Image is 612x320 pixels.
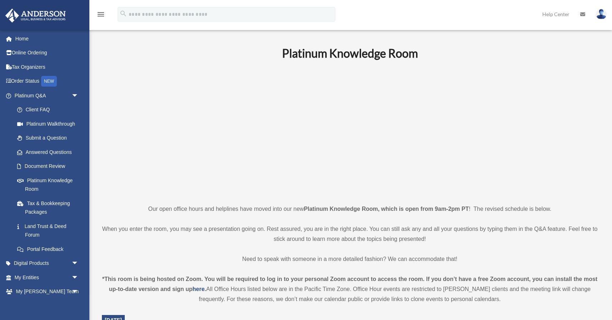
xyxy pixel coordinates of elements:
i: search [119,10,127,18]
a: Document Review [10,159,89,174]
img: Anderson Advisors Platinum Portal [3,9,68,23]
a: Order StatusNEW [5,74,89,89]
span: arrow_drop_down [71,88,86,103]
span: arrow_drop_down [71,270,86,285]
span: arrow_drop_down [71,285,86,299]
a: Online Ordering [5,46,89,60]
p: When you enter the room, you may see a presentation going on. Rest assured, you are in the right ... [102,224,598,244]
strong: *This room is being hosted on Zoom. You will be required to log in to your personal Zoom account ... [102,276,597,292]
b: Platinum Knowledge Room [282,46,418,60]
a: Home [5,31,89,46]
div: NEW [41,76,57,87]
a: Platinum Knowledge Room [10,173,86,196]
a: My Entitiesarrow_drop_down [5,270,89,285]
strong: . [204,286,206,292]
a: Portal Feedback [10,242,89,256]
a: My [PERSON_NAME] Teamarrow_drop_down [5,285,89,299]
p: Our open office hours and helplines have moved into our new ! The revised schedule is below. [102,204,598,214]
a: Land Trust & Deed Forum [10,219,89,242]
span: arrow_drop_down [71,256,86,271]
a: Platinum Q&Aarrow_drop_down [5,88,89,103]
a: Submit a Question [10,131,89,145]
iframe: 231110_Toby_KnowledgeRoom [243,70,457,191]
a: Digital Productsarrow_drop_down [5,256,89,271]
a: here [193,286,205,292]
a: Answered Questions [10,145,89,159]
strong: Platinum Knowledge Room, which is open from 9am-2pm PT [304,206,469,212]
a: Tax Organizers [5,60,89,74]
div: All Office Hours listed below are in the Pacific Time Zone. Office Hour events are restricted to ... [102,274,598,304]
a: menu [97,13,105,19]
p: Need to speak with someone in a more detailed fashion? We can accommodate that! [102,254,598,264]
i: menu [97,10,105,19]
a: Tax & Bookkeeping Packages [10,196,89,219]
a: Client FAQ [10,103,89,117]
img: User Pic [596,9,607,19]
a: Platinum Walkthrough [10,117,89,131]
